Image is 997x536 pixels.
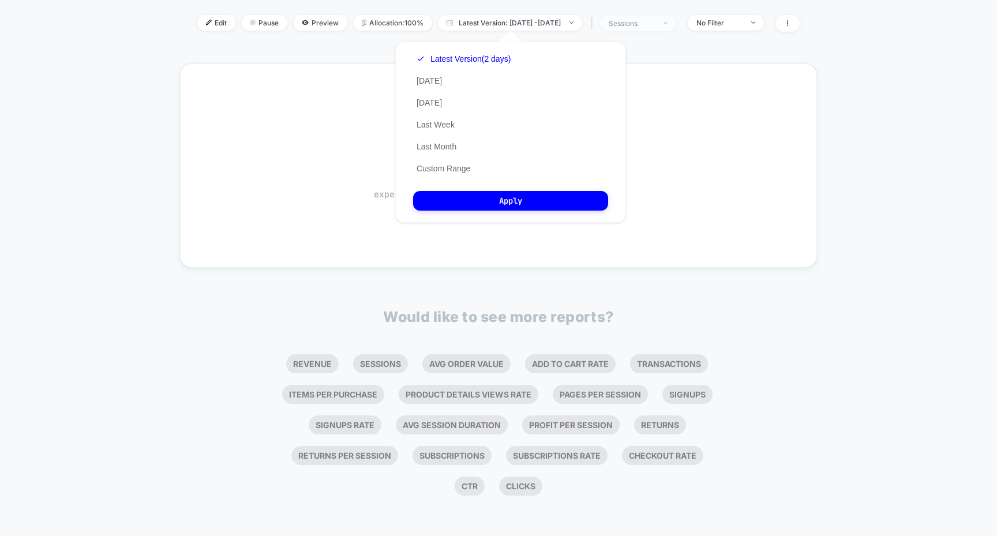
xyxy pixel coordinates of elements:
li: Avg Order Value [422,354,511,373]
button: Custom Range [413,163,474,174]
span: experience just started, data will be shown soon [374,189,623,200]
button: Latest Version(2 days) [413,54,514,64]
img: edit [206,20,212,25]
img: end [250,20,256,25]
img: end [751,21,755,24]
li: Product Details Views Rate [399,385,538,404]
li: Subscriptions Rate [506,446,608,465]
span: Edit [197,15,235,31]
span: | [588,15,600,32]
button: Last Week [413,119,458,130]
li: Pages Per Session [553,385,648,404]
button: Apply [413,191,608,211]
li: Returns Per Session [291,446,398,465]
button: Last Month [413,141,460,152]
img: end [569,21,574,24]
span: Allocation: 100% [353,15,432,31]
img: calendar [447,20,453,25]
li: Subscriptions [413,446,492,465]
li: Signups Rate [309,415,381,434]
img: rebalance [362,20,366,26]
li: Profit Per Session [522,415,620,434]
li: Returns [634,415,686,434]
span: Pause [241,15,287,31]
li: Sessions [353,354,408,373]
li: Checkout Rate [622,446,703,465]
span: Waiting for data… [201,171,796,201]
li: Revenue [286,354,339,373]
div: No Filter [696,18,743,27]
button: [DATE] [413,98,445,108]
li: Signups [662,385,713,404]
img: end [664,22,668,24]
button: [DATE] [413,76,445,86]
li: Add To Cart Rate [525,354,616,373]
li: Clicks [499,477,542,496]
li: Transactions [630,354,708,373]
div: sessions [609,19,655,28]
li: Avg Session Duration [396,415,508,434]
li: Items Per Purchase [282,385,384,404]
span: Latest Version: [DATE] - [DATE] [438,15,582,31]
p: Would like to see more reports? [383,308,614,325]
span: Preview [293,15,347,31]
li: Ctr [455,477,485,496]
